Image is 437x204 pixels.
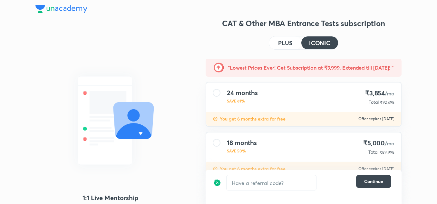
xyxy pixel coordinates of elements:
p: You get 6 months extra for free [220,166,286,172]
button: ICONIC [301,36,338,49]
p: Offer expires [DATE] [358,166,394,171]
span: ₹89,998 [380,150,394,155]
img: LMP_066b47ebaa.svg [35,64,185,177]
p: You get 6 months extra for free [220,116,286,122]
p: Total [368,149,378,155]
img: discount [213,175,221,190]
h4: ₹5,000 [363,139,394,148]
p: Total [369,99,379,105]
p: SAVE 61% [227,98,258,104]
h5: "Lowest Prices Ever! Get Subscription at ₹9,999, Extended till [DATE]! " [228,64,393,72]
h4: 24 months [227,89,258,97]
p: Offer expires [DATE] [358,116,394,121]
h4: 18 months [227,139,257,147]
p: SAVE 50% [227,148,257,154]
input: Have a referral code? [227,175,316,190]
img: discount [213,116,218,121]
img: discount [213,166,218,171]
img: - [214,63,224,73]
span: /mo [385,90,394,97]
button: Continue [356,175,391,188]
h4: PLUS [278,40,292,46]
button: PLUS [269,36,301,49]
span: Continue [364,178,383,185]
span: ₹92,498 [380,100,394,105]
h4: ICONIC [309,40,330,46]
img: Company Logo [35,5,87,13]
span: /mo [385,140,394,147]
h4: 1:1 Live Mentorship [35,193,185,203]
h3: CAT & Other MBA Entrance Tests subscription [206,18,402,28]
h4: ₹3,854 [365,89,394,98]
